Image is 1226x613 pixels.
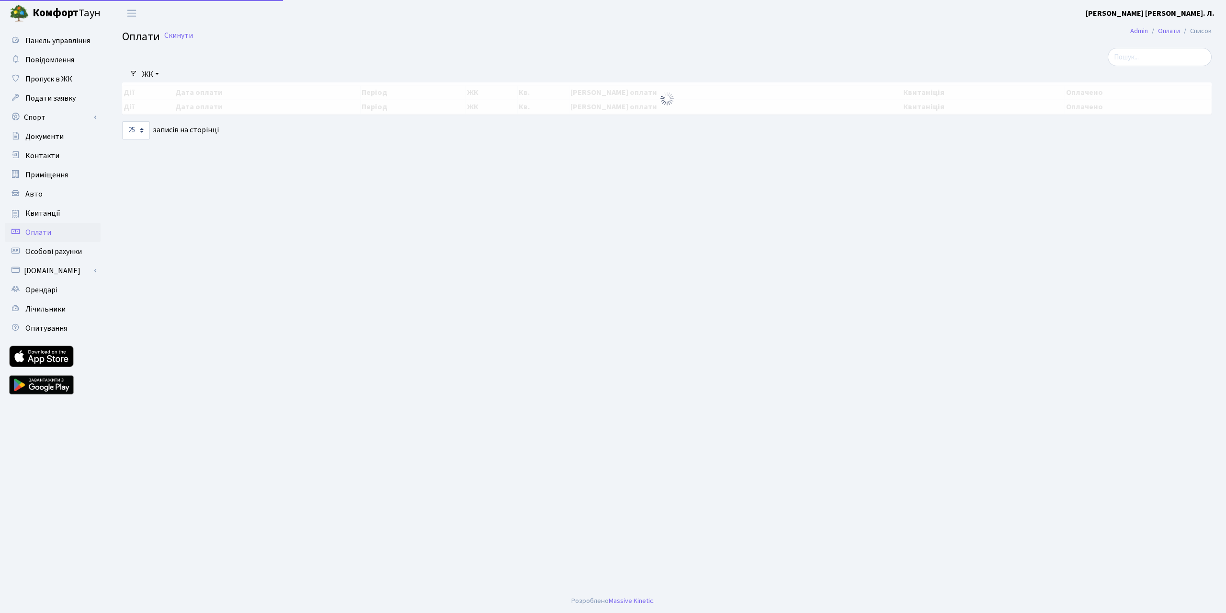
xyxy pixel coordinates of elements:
[5,204,101,223] a: Квитанції
[5,300,101,319] a: Лічильники
[5,223,101,242] a: Оплати
[5,165,101,185] a: Приміщення
[1108,48,1212,66] input: Пошук...
[659,91,675,106] img: Обробка...
[25,285,57,295] span: Орендарі
[122,121,219,139] label: записів на сторінці
[1130,26,1148,36] a: Admin
[25,150,59,161] span: Контакти
[5,280,101,300] a: Орендарі
[25,227,51,238] span: Оплати
[5,146,101,165] a: Контакти
[1180,26,1212,36] li: Список
[120,5,144,21] button: Переключити навігацію
[164,31,193,40] a: Скинути
[10,4,29,23] img: logo.png
[25,55,74,65] span: Повідомлення
[25,304,66,314] span: Лічильники
[25,74,72,84] span: Пропуск в ЖК
[1116,21,1226,41] nav: breadcrumb
[5,261,101,280] a: [DOMAIN_NAME]
[5,319,101,338] a: Опитування
[5,185,101,204] a: Авто
[25,189,43,199] span: Авто
[5,108,101,127] a: Спорт
[138,66,163,82] a: ЖК
[5,50,101,69] a: Повідомлення
[1086,8,1215,19] a: [PERSON_NAME] [PERSON_NAME]. Л.
[1158,26,1180,36] a: Оплати
[25,170,68,180] span: Приміщення
[609,596,653,606] a: Massive Kinetic
[25,35,90,46] span: Панель управління
[5,69,101,89] a: Пропуск в ЖК
[122,28,160,45] span: Оплати
[5,127,101,146] a: Документи
[25,246,82,257] span: Особові рахунки
[25,93,76,104] span: Подати заявку
[25,208,60,219] span: Квитанції
[25,131,64,142] span: Документи
[33,5,101,22] span: Таун
[5,242,101,261] a: Особові рахунки
[25,323,67,334] span: Опитування
[122,121,150,139] select: записів на сторінці
[571,596,655,606] div: Розроблено .
[33,5,79,21] b: Комфорт
[5,89,101,108] a: Подати заявку
[5,31,101,50] a: Панель управління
